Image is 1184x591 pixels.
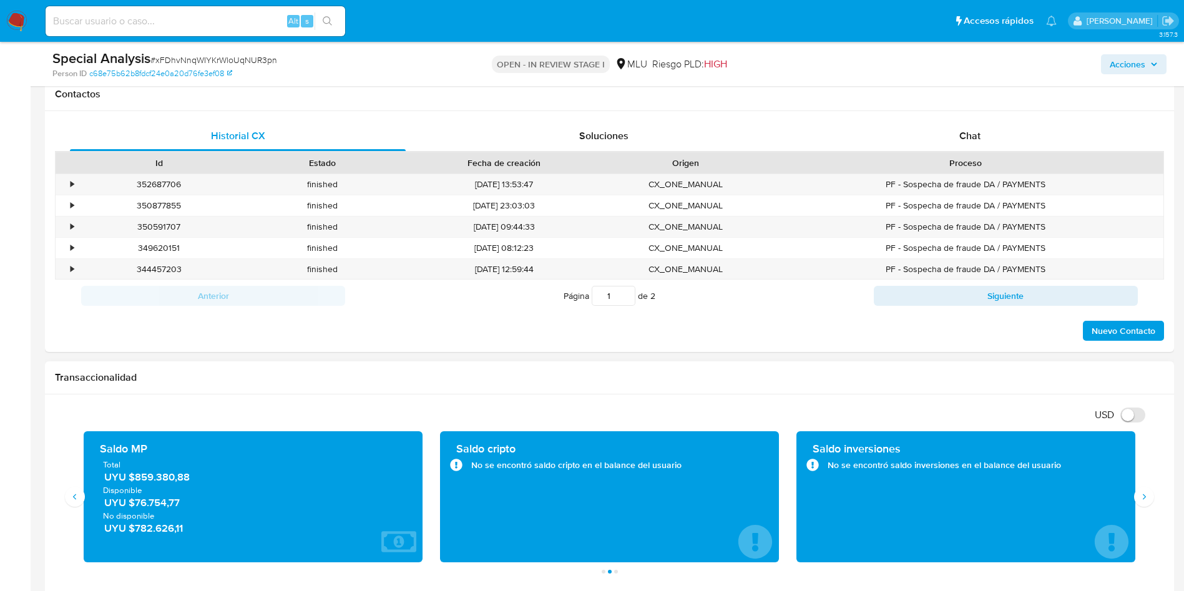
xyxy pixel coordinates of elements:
span: Riesgo PLD: [652,57,727,71]
div: 349620151 [77,238,241,258]
div: 352687706 [77,174,241,195]
div: • [71,263,74,275]
button: Anterior [81,286,345,306]
div: CX_ONE_MANUAL [604,174,768,195]
div: 350591707 [77,217,241,237]
span: 3.157.3 [1159,29,1178,39]
div: Id [86,157,232,169]
div: 344457203 [77,259,241,280]
div: PF - Sospecha de fraude DA / PAYMENTS [768,174,1163,195]
span: Soluciones [579,129,629,143]
a: Salir [1162,14,1175,27]
div: [DATE] 23:03:03 [404,195,604,216]
span: HIGH [704,57,727,71]
div: 350877855 [77,195,241,216]
a: Notificaciones [1046,16,1057,26]
div: [DATE] 12:59:44 [404,259,604,280]
a: c68e75b62b8fdcf24e0a20d76fe3ef08 [89,68,232,79]
div: finished [241,259,404,280]
span: Chat [959,129,981,143]
button: Acciones [1101,54,1167,74]
span: Accesos rápidos [964,14,1034,27]
span: # xFDhvNnqWIYKrWloUqNUR3pn [150,54,277,66]
div: finished [241,195,404,216]
div: finished [241,217,404,237]
span: Acciones [1110,54,1145,74]
span: 2 [650,290,655,302]
div: [DATE] 08:12:23 [404,238,604,258]
div: PF - Sospecha de fraude DA / PAYMENTS [768,238,1163,258]
div: Proceso [776,157,1155,169]
div: CX_ONE_MANUAL [604,238,768,258]
div: Origen [613,157,759,169]
span: s [305,15,309,27]
button: search-icon [315,12,340,30]
div: MLU [615,57,647,71]
div: [DATE] 09:44:33 [404,217,604,237]
span: Nuevo Contacto [1092,322,1155,339]
b: Person ID [52,68,87,79]
p: tomas.vaya@mercadolibre.com [1087,15,1157,27]
div: CX_ONE_MANUAL [604,217,768,237]
div: Estado [250,157,396,169]
button: Siguiente [874,286,1138,306]
div: • [71,178,74,190]
div: [DATE] 13:53:47 [404,174,604,195]
b: Special Analysis [52,48,150,68]
h1: Transaccionalidad [55,371,1164,384]
div: • [71,221,74,233]
span: Alt [288,15,298,27]
button: Nuevo Contacto [1083,321,1164,341]
div: PF - Sospecha de fraude DA / PAYMENTS [768,259,1163,280]
div: CX_ONE_MANUAL [604,259,768,280]
div: PF - Sospecha de fraude DA / PAYMENTS [768,217,1163,237]
div: PF - Sospecha de fraude DA / PAYMENTS [768,195,1163,216]
div: • [71,242,74,254]
input: Buscar usuario o caso... [46,13,345,29]
span: Página de [564,286,655,306]
h1: Contactos [55,88,1164,100]
div: Fecha de creación [413,157,595,169]
p: OPEN - IN REVIEW STAGE I [492,56,610,73]
div: finished [241,174,404,195]
div: finished [241,238,404,258]
span: Historial CX [211,129,265,143]
div: • [71,200,74,212]
div: CX_ONE_MANUAL [604,195,768,216]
